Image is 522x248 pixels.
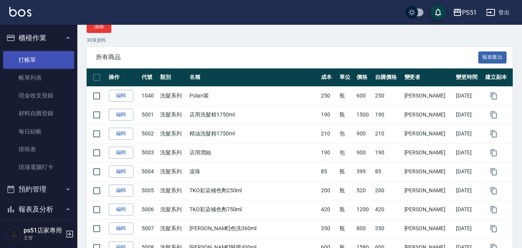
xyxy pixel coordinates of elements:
[188,143,319,162] td: 店用潤絲
[454,86,483,105] td: [DATE]
[454,181,483,200] td: [DATE]
[319,143,338,162] td: 190
[373,68,403,87] th: 自購價格
[158,219,188,238] td: 洗髮系列
[478,53,507,60] a: 報表匯出
[188,219,319,238] td: [PERSON_NAME]色洗360ml
[3,28,74,48] button: 櫃檯作業
[373,181,403,200] td: 200
[319,219,338,238] td: 350
[188,86,319,105] td: Polan紫
[3,87,74,104] a: 現金收支登錄
[454,162,483,181] td: [DATE]
[483,5,513,20] button: 登出
[87,21,111,33] button: 清除
[188,181,319,200] td: TKO彩染補色劑250ml
[319,105,338,124] td: 190
[109,185,133,197] a: 編輯
[188,162,319,181] td: 滾珠
[454,219,483,238] td: [DATE]
[338,105,355,124] td: 瓶
[319,86,338,105] td: 250
[109,166,133,178] a: 編輯
[454,124,483,143] td: [DATE]
[109,147,133,159] a: 編輯
[158,181,188,200] td: 洗髮系列
[158,124,188,143] td: 洗髮系列
[403,86,454,105] td: [PERSON_NAME]
[3,140,74,158] a: 排班表
[355,200,373,219] td: 1200
[338,143,355,162] td: 包
[140,181,158,200] td: 5005
[454,200,483,219] td: [DATE]
[454,105,483,124] td: [DATE]
[462,8,477,17] div: PS51
[109,222,133,234] a: 編輯
[9,7,31,17] img: Logo
[96,53,478,61] span: 所有商品
[140,143,158,162] td: 5003
[3,179,74,199] button: 預約管理
[319,68,338,87] th: 成本
[3,69,74,87] a: 帳單列表
[3,123,74,140] a: 每日結帳
[107,68,140,87] th: 操作
[338,200,355,219] td: 瓶
[478,51,507,63] button: 報表匯出
[403,219,454,238] td: [PERSON_NAME]
[158,200,188,219] td: 洗髮系列
[188,68,319,87] th: 名稱
[140,68,158,87] th: 代號
[430,5,446,20] button: save
[450,5,480,21] button: PS51
[338,219,355,238] td: 瓶
[355,219,373,238] td: 800
[483,68,513,87] th: 建立副本
[109,204,133,216] a: 編輯
[140,219,158,238] td: 5007
[140,162,158,181] td: 5004
[109,109,133,121] a: 編輯
[158,105,188,124] td: 洗髮系列
[338,124,355,143] td: 包
[188,200,319,219] td: TKO彩染補色劑750ml
[403,68,454,87] th: 變更者
[403,105,454,124] td: [PERSON_NAME]
[355,86,373,105] td: 600
[355,105,373,124] td: 1500
[109,90,133,102] a: 編輯
[373,143,403,162] td: 190
[338,181,355,200] td: 瓶
[403,200,454,219] td: [PERSON_NAME]
[403,124,454,143] td: [PERSON_NAME]
[373,219,403,238] td: 350
[319,162,338,181] td: 85
[355,181,373,200] td: 520
[355,143,373,162] td: 900
[140,105,158,124] td: 5001
[373,162,403,181] td: 85
[3,104,74,122] a: 材料自購登錄
[454,143,483,162] td: [DATE]
[158,86,188,105] td: 洗髮系列
[188,124,319,143] td: 精油洗髮精1750ml
[338,86,355,105] td: 瓶
[140,124,158,143] td: 5002
[158,68,188,87] th: 類別
[338,68,355,87] th: 單位
[355,124,373,143] td: 900
[6,226,22,242] img: Person
[373,124,403,143] td: 210
[319,200,338,219] td: 420
[188,105,319,124] td: 店用洗髮精1750ml
[3,51,74,69] a: 打帳單
[373,200,403,219] td: 420
[140,86,158,105] td: 1040
[3,158,74,176] a: 現場電腦打卡
[87,37,513,44] p: 30 筆資料
[403,162,454,181] td: [PERSON_NAME]
[355,162,373,181] td: 399
[403,143,454,162] td: [PERSON_NAME]
[454,68,483,87] th: 變更時間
